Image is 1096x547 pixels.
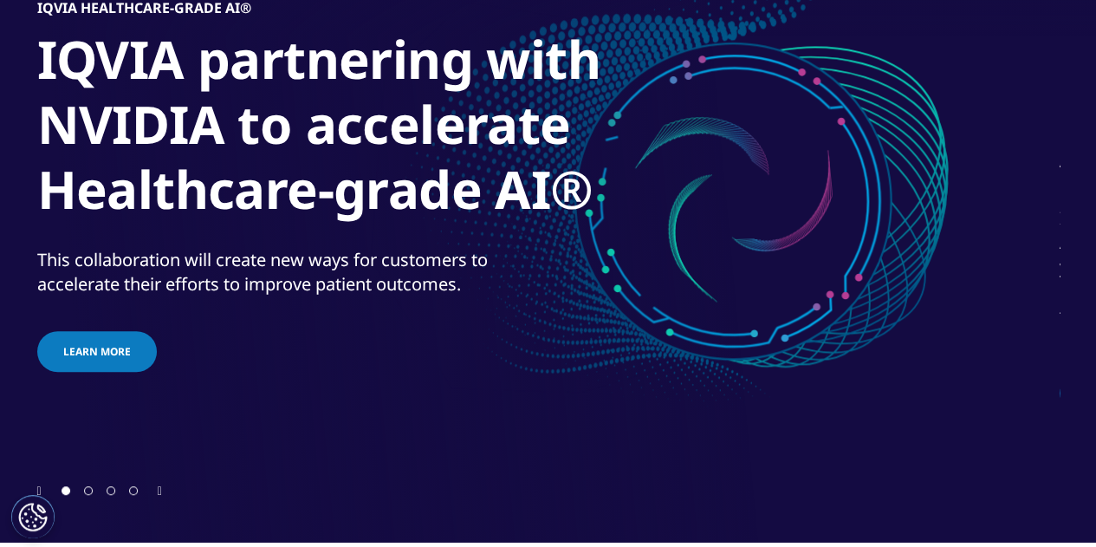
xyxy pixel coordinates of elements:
[37,248,544,296] div: This collaboration will create new ways for customers to accelerate their efforts to improve pati...
[63,344,131,359] span: Learn more
[11,495,55,538] button: Cookies Settings
[62,486,70,495] span: Go to slide 1
[129,486,138,495] span: Go to slide 4
[158,482,162,498] div: Next slide
[37,482,42,498] div: Previous slide
[37,331,157,372] a: Learn more
[84,486,93,495] span: Go to slide 2
[37,27,687,232] h1: IQVIA partnering with NVIDIA to accelerate Healthcare-grade AI®
[107,486,115,495] span: Go to slide 3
